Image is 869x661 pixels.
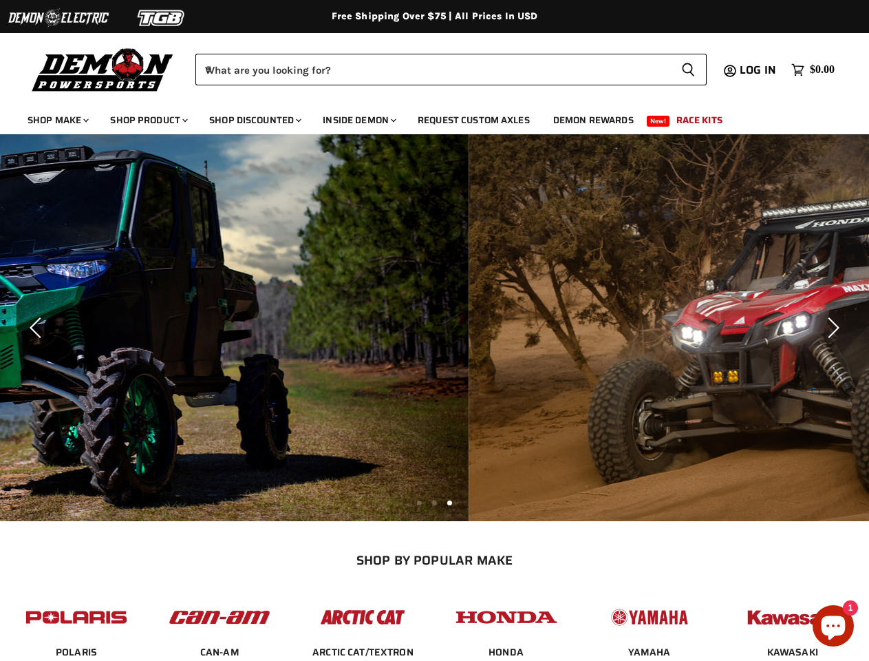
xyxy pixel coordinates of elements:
img: POPULAR_MAKE_logo_1_adc20308-ab24-48c4-9fac-e3c1a623d575.jpg [166,596,273,638]
li: Page dot 3 [447,501,452,505]
a: $0.00 [784,60,841,80]
span: HONDA [489,646,524,660]
a: POLARIS [56,646,97,658]
img: POPULAR_MAKE_logo_3_027535af-6171-4c5e-a9bc-f0eccd05c5d6.jpg [309,596,416,638]
span: YAMAHA [628,646,671,660]
a: Log in [733,64,784,76]
img: POPULAR_MAKE_logo_5_20258e7f-293c-4aac-afa8-159eaa299126.jpg [596,596,703,638]
a: Demon Rewards [543,106,644,134]
a: Request Custom Axles [407,106,540,134]
input: When autocomplete results are available use up and down arrows to review and enter to select [195,54,670,85]
img: TGB Logo 2 [110,5,213,31]
img: POPULAR_MAKE_logo_6_76e8c46f-2d1e-4ecc-b320-194822857d41.jpg [739,596,846,638]
button: Search [670,54,707,85]
span: $0.00 [810,63,835,76]
button: Previous [24,314,52,342]
a: Inside Demon [312,106,405,134]
a: Race Kits [666,106,733,134]
span: New! [647,116,670,127]
a: Shop Make [17,106,97,134]
a: Shop Product [100,106,196,134]
span: ARCTIC CAT/TEXTRON [312,646,414,660]
a: KAWASAKI [767,646,818,658]
button: Next [817,314,845,342]
li: Page dot 2 [432,501,437,505]
ul: Main menu [17,101,831,134]
form: Product [195,54,707,85]
a: HONDA [489,646,524,658]
h2: SHOP BY POPULAR MAKE [17,553,852,567]
img: POPULAR_MAKE_logo_4_4923a504-4bac-4306-a1be-165a52280178.jpg [453,596,560,638]
img: POPULAR_MAKE_logo_2_dba48cf1-af45-46d4-8f73-953a0f002620.jpg [23,596,130,638]
a: Shop Discounted [199,106,310,134]
span: KAWASAKI [767,646,818,660]
a: YAMAHA [628,646,671,658]
img: Demon Electric Logo 2 [7,5,110,31]
a: ARCTIC CAT/TEXTRON [312,646,414,658]
span: POLARIS [56,646,97,660]
img: Demon Powersports [28,45,178,94]
inbox-online-store-chat: Shopify online store chat [808,605,858,650]
a: CAN-AM [200,646,239,658]
span: CAN-AM [200,646,239,660]
span: Log in [740,61,776,78]
li: Page dot 1 [417,501,422,505]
